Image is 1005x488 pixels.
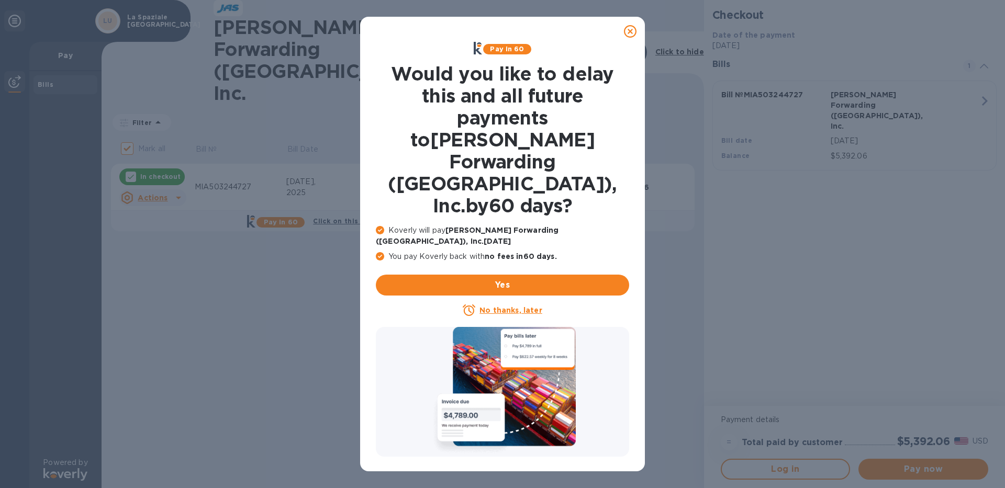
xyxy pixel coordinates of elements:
[479,306,542,314] u: No thanks, later
[384,279,621,291] span: Yes
[376,63,629,217] h1: Would you like to delay this and all future payments to [PERSON_NAME] Forwarding ([GEOGRAPHIC_DAT...
[490,45,524,53] b: Pay in 60
[376,251,629,262] p: You pay Koverly back with
[485,252,556,260] b: no fees in 60 days .
[376,275,629,296] button: Yes
[376,226,559,245] b: [PERSON_NAME] Forwarding ([GEOGRAPHIC_DATA]), Inc. [DATE]
[376,225,629,247] p: Koverly will pay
